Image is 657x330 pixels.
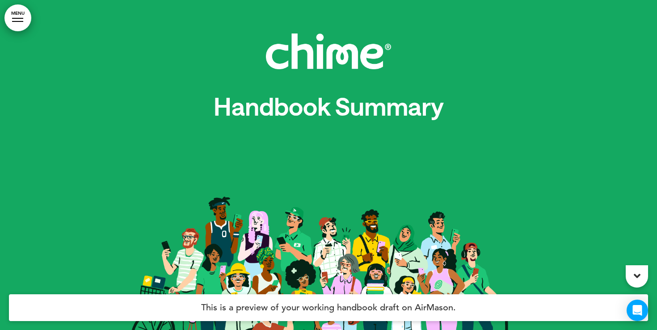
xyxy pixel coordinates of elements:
img: 1678445766916.png [266,33,391,69]
div: Open Intercom Messenger [627,300,648,321]
h4: This is a preview of your working handbook draft on AirMason. [9,294,648,321]
a: MENU [4,4,31,31]
span: Handbook Summary [214,92,444,121]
